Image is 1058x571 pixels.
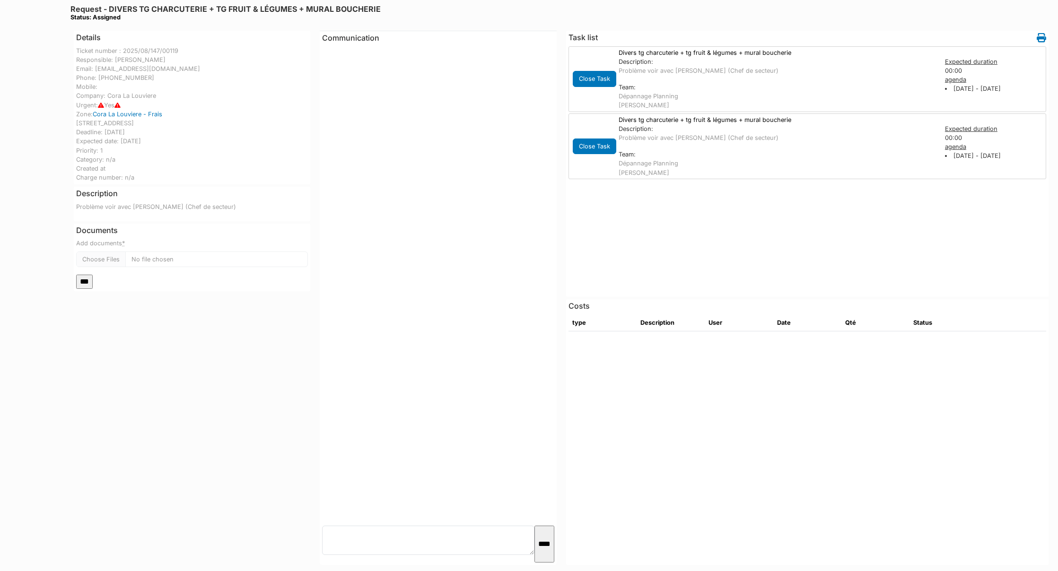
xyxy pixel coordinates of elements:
[76,202,308,211] p: Problème voir avec [PERSON_NAME] (Chef de secteur)
[619,150,936,159] div: Team:
[619,159,936,168] div: Dépannage Planning
[945,84,1044,93] li: [DATE] - [DATE]
[705,314,773,331] th: User
[568,314,637,331] th: type
[568,33,598,42] h6: Task list
[614,48,940,57] div: Divers tg charcuterie + tg fruit & légumes + mural boucherie
[619,168,936,177] div: [PERSON_NAME]
[637,314,705,331] th: Description
[322,33,379,43] span: translation missing: en.communication.communication
[841,314,909,331] th: Qté
[70,5,381,21] h6: Request - DIVERS TG CHARCUTERIE + TG FRUIT & LÉGUMES + MURAL BOUCHERIE
[122,240,125,247] abbr: required
[619,124,936,133] div: Description:
[70,14,381,21] div: Status: Assigned
[573,73,616,83] a: Close Task
[93,111,162,118] a: Cora La Louviere - Frais
[76,239,125,248] label: Add documents
[1037,33,1046,43] i: Work order
[568,302,590,311] h6: Costs
[579,75,610,82] span: translation missing: en.todo.action.close_task
[76,33,101,42] h6: Details
[945,151,1044,160] li: [DATE] - [DATE]
[619,66,936,75] p: Problème voir avec [PERSON_NAME] (Chef de secteur)
[619,133,936,142] p: Problème voir avec [PERSON_NAME] (Chef de secteur)
[909,314,978,331] th: Status
[940,124,1049,177] div: 00:00
[619,57,936,66] div: Description:
[940,57,1049,110] div: 00:00
[573,140,616,150] a: Close Task
[614,115,940,124] div: Divers tg charcuterie + tg fruit & légumes + mural boucherie
[76,189,118,198] h6: Description
[945,57,1044,66] div: Expected duration
[773,314,841,331] th: Date
[945,124,1044,133] div: Expected duration
[619,92,936,101] div: Dépannage Planning
[945,75,1044,84] div: agenda
[76,226,308,235] h6: Documents
[945,142,1044,151] div: agenda
[619,101,936,110] div: [PERSON_NAME]
[619,83,936,92] div: Team:
[579,143,610,150] span: translation missing: en.todo.action.close_task
[76,46,308,182] div: Ticket number : 2025/08/147/00119 Responsible: [PERSON_NAME] Email: [EMAIL_ADDRESS][DOMAIN_NAME] ...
